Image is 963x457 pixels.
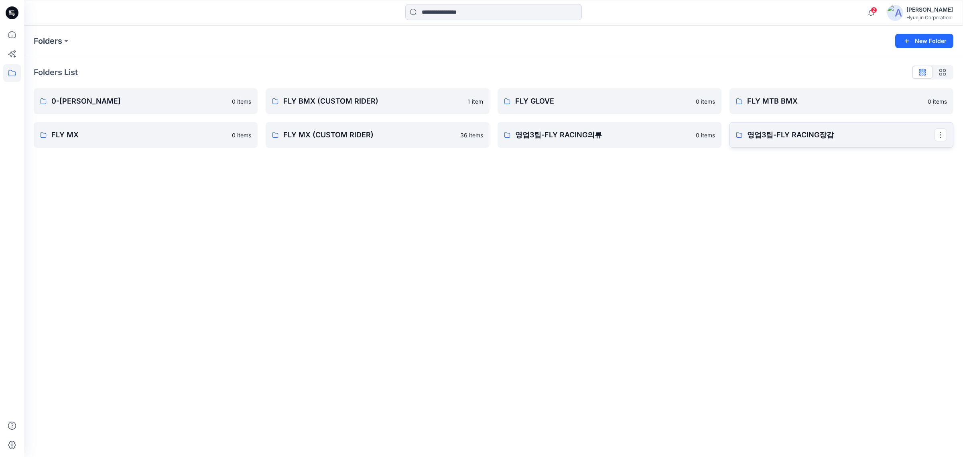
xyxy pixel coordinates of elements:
a: FLY MX0 items [34,122,258,148]
div: [PERSON_NAME] [906,5,953,14]
p: Folders List [34,66,78,78]
p: FLY MTB BMX [747,96,923,107]
p: 0-[PERSON_NAME] [51,96,227,107]
p: 영업3팀-FLY RACING장갑 [747,129,934,141]
p: 0 items [696,131,715,139]
p: FLY MX (CUSTOM RIDER) [283,129,455,141]
div: Hyunjin Corporation [906,14,953,20]
p: FLY MX [51,129,227,141]
p: 1 item [467,97,483,106]
button: New Folder [895,34,953,48]
a: Folders [34,35,62,47]
a: FLY GLOVE0 items [498,88,721,114]
a: 영업3팀-FLY RACING장갑 [729,122,953,148]
a: FLY MX (CUSTOM RIDER)36 items [266,122,490,148]
a: 영업3팀-FLY RACING의류0 items [498,122,721,148]
p: 0 items [232,97,251,106]
img: avatar [887,5,903,21]
p: 0 items [928,97,947,106]
a: FLY MTB BMX0 items [729,88,953,114]
a: FLY BMX (CUSTOM RIDER)1 item [266,88,490,114]
span: 2 [871,7,877,13]
p: 0 items [232,131,251,139]
p: FLY GLOVE [515,96,691,107]
p: 36 items [460,131,483,139]
a: 0-[PERSON_NAME]0 items [34,88,258,114]
p: FLY BMX (CUSTOM RIDER) [283,96,463,107]
p: 영업3팀-FLY RACING의류 [515,129,691,141]
p: 0 items [696,97,715,106]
